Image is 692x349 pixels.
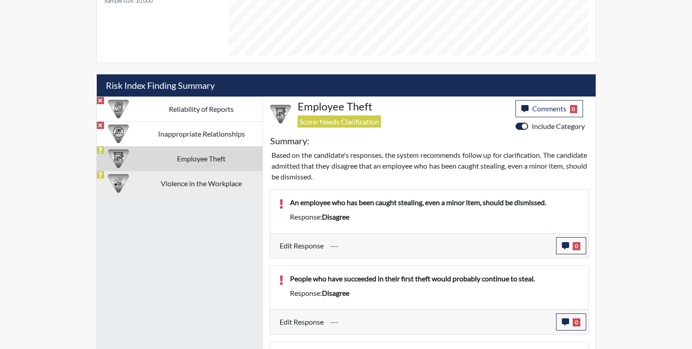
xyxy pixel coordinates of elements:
td: Inappropriate Relationships [140,121,262,146]
h5: Risk Index Finding Summary [97,74,596,96]
img: CATEGORY%20ICON-07.58b65e52.png [270,104,291,124]
p: People who have succeeded in their first theft would probably continue to steal. [290,273,579,284]
span: Score: Needs Clarification [298,115,381,128]
button: Comments0 [516,100,583,117]
img: CATEGORY%20ICON-07.58b65e52.png [108,148,129,169]
div: Response: [283,211,586,222]
label: Edit Response [280,313,324,331]
img: CATEGORY%20ICON-26.eccbb84f.png [108,173,129,194]
label: Edit Response [280,237,324,254]
p: Based on the candidate's responses, the system recommends follow up for clarification. The candid... [271,150,587,182]
p: An employee who has been caught stealing, even a minor item, should be dismissed. [290,197,579,208]
div: Update the test taker's response, the change might impact the score [324,313,556,331]
img: CATEGORY%20ICON-20.4a32fe39.png [108,99,129,119]
td: Violence in the Workplace [140,171,262,196]
h5: Summary: [270,135,309,146]
span: 0 [573,242,580,250]
span: 0 [570,105,578,113]
span: Comments [532,104,566,113]
img: CATEGORY%20ICON-14.139f8ef7.png [108,124,129,144]
button: 0 [556,237,586,254]
span: disagree [322,289,349,297]
h4: Employee Theft [298,100,509,113]
span: disagree [322,212,349,221]
button: 0 [556,313,586,331]
div: Response: [283,288,586,298]
span: 0 [573,318,580,326]
td: Employee Theft [140,146,262,171]
div: Update the test taker's response, the change might impact the score [324,237,556,254]
td: Reliability of Reports [140,96,262,121]
label: Include Category [532,121,585,132]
